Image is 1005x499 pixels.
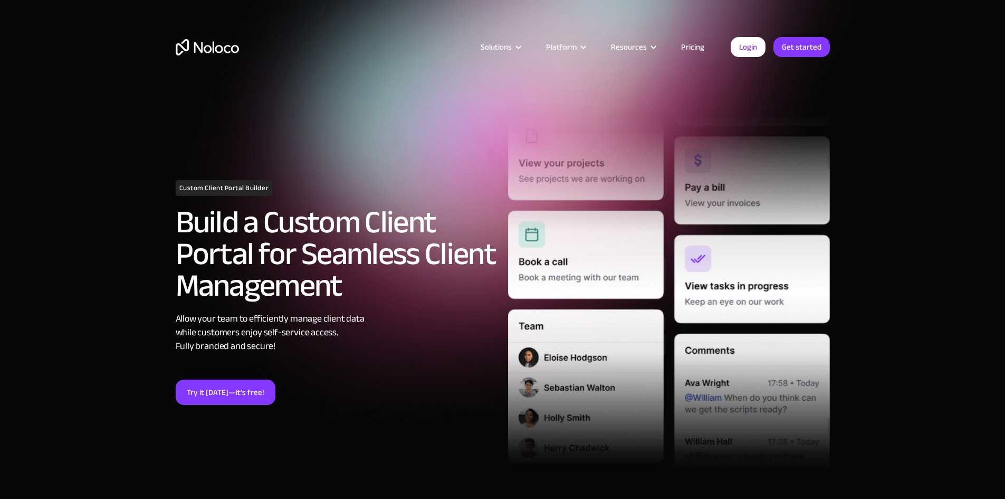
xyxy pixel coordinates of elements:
div: Solutions [481,40,512,54]
h1: Custom Client Portal Builder [176,180,273,196]
div: Solutions [467,40,533,54]
div: Platform [546,40,577,54]
div: Resources [598,40,668,54]
a: Login [731,37,765,57]
a: Get started [773,37,830,57]
div: Platform [533,40,598,54]
a: Pricing [668,40,717,54]
h2: Build a Custom Client Portal for Seamless Client Management [176,206,497,302]
div: Allow your team to efficiently manage client data while customers enjoy self-service access. Full... [176,312,497,353]
a: home [176,39,239,55]
a: Try it [DATE]—it’s free! [176,380,275,405]
div: Resources [611,40,647,54]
